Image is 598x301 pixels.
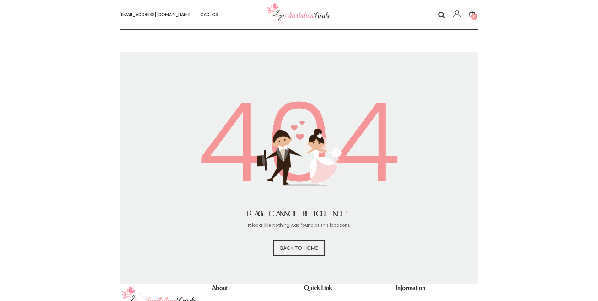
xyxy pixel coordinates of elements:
[467,8,477,21] a: 0
[120,222,478,229] p: It looks like nothing was found at this locations
[119,11,192,18] span: [EMAIL_ADDRESS][DOMAIN_NAME]
[452,12,462,19] a: Login/register
[304,284,386,292] h4: Quick Link
[116,11,196,18] a: [EMAIL_ADDRESS][DOMAIN_NAME]
[267,19,330,25] a: Your customized wedding cards
[396,284,478,292] h4: Information
[120,208,478,220] h1: page cannot be found!
[471,14,477,20] span: 0
[267,3,330,24] img: Invitationcards
[198,104,401,182] span: 404
[212,284,294,292] h4: About
[273,240,325,256] a: back to home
